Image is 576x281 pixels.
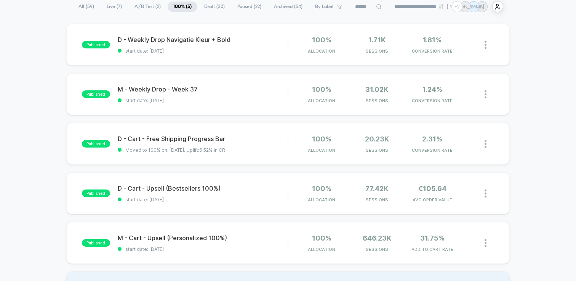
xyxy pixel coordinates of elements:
[308,98,335,103] span: Allocation
[129,2,166,12] span: A/B Test ( 2 )
[422,135,442,143] span: 2.31%
[485,90,486,98] img: close
[485,239,486,247] img: close
[423,36,442,44] span: 1.81%
[363,234,391,242] span: 646.23k
[308,247,335,252] span: Allocation
[351,98,403,103] span: Sessions
[308,148,335,153] span: Allocation
[82,41,110,48] span: published
[351,247,403,252] span: Sessions
[118,85,288,93] span: M - Weekly Drop - Week 37
[312,85,331,93] span: 100%
[406,197,458,202] span: AVG ORDER VALUE
[312,36,331,44] span: 100%
[447,4,484,10] p: [PERSON_NAME]
[312,135,331,143] span: 100%
[406,247,458,252] span: ADD TO CART RATE
[82,189,110,197] span: published
[118,197,288,202] span: start date: [DATE]
[308,48,335,54] span: Allocation
[268,2,308,12] span: Archived ( 54 )
[406,148,458,153] span: CONVERSION RATE
[82,239,110,247] span: published
[125,147,225,153] span: Moved to 100% on: [DATE] . Uplift: 6.52% in CR
[232,2,267,12] span: Paused ( 22 )
[118,135,288,143] span: D - Cart - Free Shipping Progress Bar
[118,36,288,43] span: D - Weekly Drop Navigatie Kleur + Bold
[82,90,110,98] span: published
[312,185,331,193] span: 100%
[365,135,389,143] span: 20.23k
[451,1,462,12] div: + 2
[420,234,445,242] span: 31.75%
[118,185,288,192] span: D - Cart - Upsell (Bestsellers 100%)
[82,140,110,148] span: published
[485,140,486,148] img: close
[439,4,443,9] img: end
[351,48,403,54] span: Sessions
[118,234,288,242] span: M - Cart - Upsell (Personalized 100%)
[118,246,288,252] span: start date: [DATE]
[406,48,458,54] span: CONVERSION RATE
[168,2,197,12] span: 100% ( 5 )
[198,2,230,12] span: Draft ( 30 )
[422,85,442,93] span: 1.24%
[351,148,403,153] span: Sessions
[312,234,331,242] span: 100%
[365,85,388,93] span: 31.02k
[351,197,403,202] span: Sessions
[308,197,335,202] span: Allocation
[73,2,100,12] span: All ( 59 )
[485,189,486,198] img: close
[118,98,288,103] span: start date: [DATE]
[365,185,388,193] span: 77.42k
[406,98,458,103] span: CONVERSION RATE
[485,41,486,49] img: close
[118,48,288,54] span: start date: [DATE]
[418,185,446,193] span: €105.64
[101,2,128,12] span: Live ( 7 )
[368,36,386,44] span: 1.71k
[315,4,333,10] span: By Label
